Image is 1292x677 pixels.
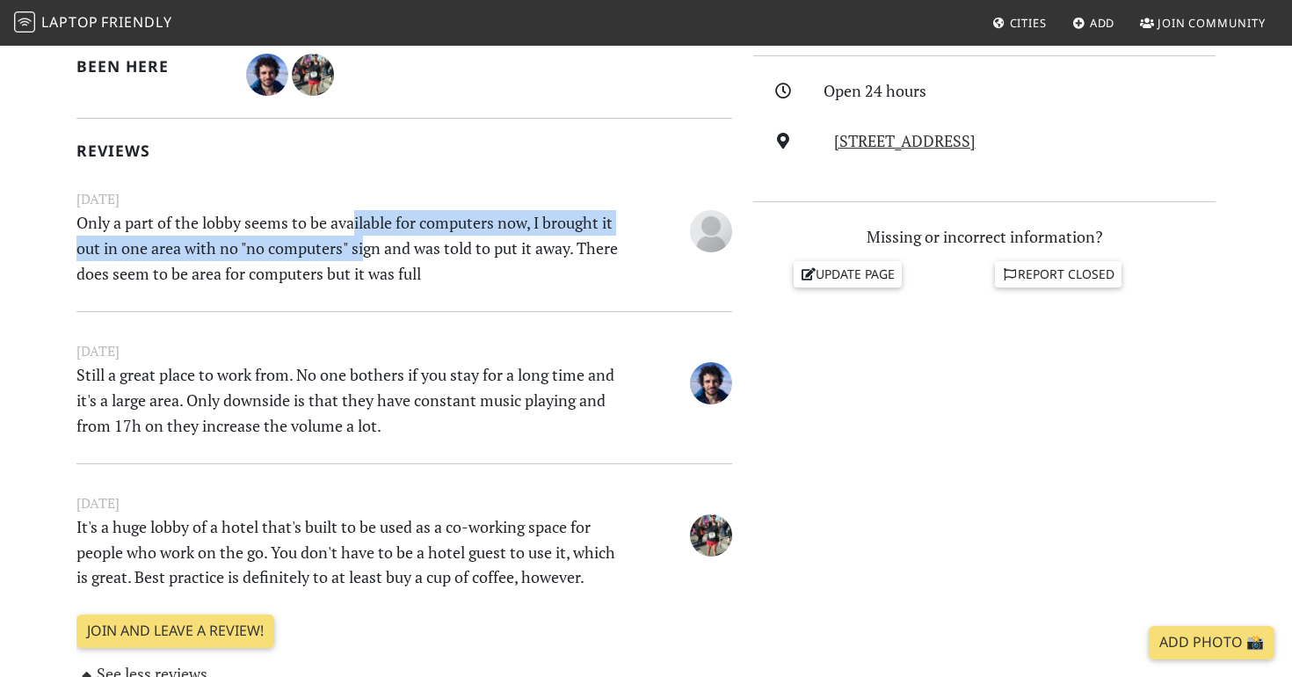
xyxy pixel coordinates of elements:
a: Join and leave a review! [76,615,274,648]
small: [DATE] [66,492,743,514]
span: Justin Ahn [690,522,732,543]
small: [DATE] [66,188,743,210]
img: blank-535327c66bd565773addf3077783bbfce4b00ec00e9fd257753287c682c7fa38.png [690,210,732,252]
p: Still a great place to work from. No one bothers if you stay for a long time and it's a large are... [66,362,630,438]
span: Daniel Dutra [246,62,292,84]
span: Laptop [41,12,98,32]
a: Cities [985,7,1054,39]
div: Open 24 hours [824,78,1226,104]
a: Update page [794,261,903,288]
span: Add [1090,15,1115,31]
a: Add [1065,7,1122,39]
img: 3176-daniel.jpg [246,54,288,96]
p: It's a huge lobby of a hotel that's built to be used as a co-working space for people who work on... [66,514,630,590]
span: Friendly [101,12,171,32]
img: 1348-justin.jpg [292,54,334,96]
small: [DATE] [66,340,743,362]
span: Join Community [1158,15,1266,31]
span: Justin Ahn [292,62,334,84]
p: Missing or incorrect information? [753,224,1216,250]
img: 3176-daniel.jpg [690,362,732,404]
h2: Reviews [76,142,732,160]
span: Anonymous [690,218,732,239]
span: Daniel Dutra [690,370,732,391]
a: [STREET_ADDRESS] [834,130,976,151]
h2: Been here [76,57,225,76]
a: Add Photo 📸 [1149,626,1274,659]
span: Cities [1010,15,1047,31]
p: Only a part of the lobby seems to be available for computers now, I brought it out in one area wi... [66,210,630,286]
a: Join Community [1133,7,1273,39]
img: 1348-justin.jpg [690,514,732,557]
img: LaptopFriendly [14,11,35,33]
a: LaptopFriendly LaptopFriendly [14,8,172,39]
a: Report closed [995,261,1121,288]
